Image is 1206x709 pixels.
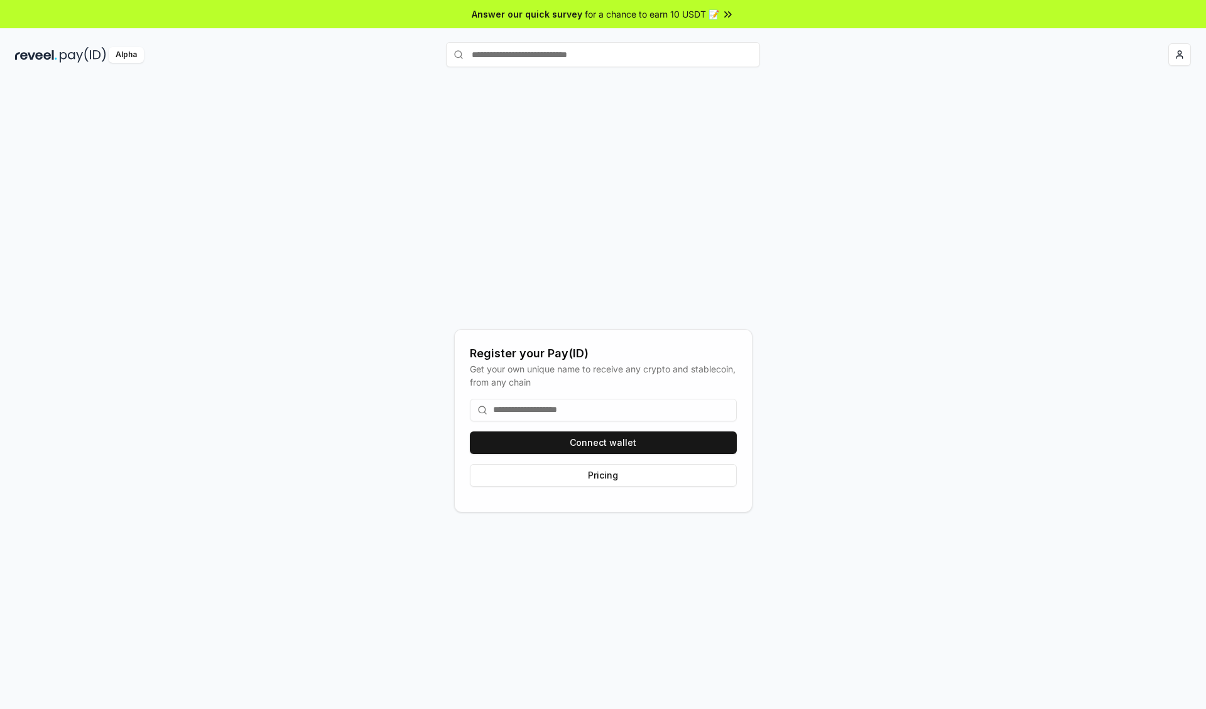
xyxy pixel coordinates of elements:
div: Get your own unique name to receive any crypto and stablecoin, from any chain [470,362,737,389]
img: reveel_dark [15,47,57,63]
div: Register your Pay(ID) [470,345,737,362]
button: Connect wallet [470,431,737,454]
img: pay_id [60,47,106,63]
span: Answer our quick survey [472,8,582,21]
button: Pricing [470,464,737,487]
span: for a chance to earn 10 USDT 📝 [585,8,719,21]
div: Alpha [109,47,144,63]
